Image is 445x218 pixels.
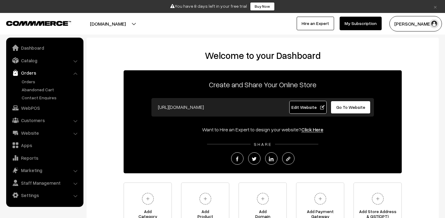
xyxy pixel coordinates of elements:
a: Customers [8,115,81,126]
a: Apps [8,140,81,151]
a: Go To Website [331,101,371,114]
img: plus.svg [254,190,271,207]
a: Buy Now [250,2,275,11]
img: plus.svg [312,190,329,207]
button: [PERSON_NAME] [389,16,442,31]
a: Reports [8,152,81,163]
a: Hire an Expert [297,17,334,30]
a: Contact Enquires [20,94,81,101]
img: plus.svg [197,190,214,207]
img: COMMMERCE [6,21,71,26]
a: My Subscription [340,17,382,30]
img: plus.svg [369,190,386,207]
a: Orders [8,67,81,78]
a: WebPOS [8,102,81,113]
div: Want to Hire an Expert to design your website? [124,126,402,133]
a: Staff Management [8,177,81,188]
button: [DOMAIN_NAME] [68,16,147,31]
a: Abandoned Cart [20,86,81,93]
a: × [431,3,439,10]
a: Orders [20,78,81,85]
img: plus.svg [139,190,156,207]
a: Dashboard [8,42,81,53]
a: Edit Website [289,101,327,114]
a: COMMMERCE [6,19,60,27]
h2: Welcome to your Dashboard [93,50,433,61]
div: You have 8 days left in your free trial [2,2,443,11]
span: Go To Website [336,105,365,110]
a: Settings [8,190,81,201]
a: Marketing [8,165,81,176]
a: Website [8,127,81,138]
span: SHARE [251,142,275,147]
span: Edit Website [291,105,324,110]
img: user [430,19,439,28]
a: Click Here [301,126,323,133]
p: Create and Share Your Online Store [124,79,402,90]
a: Catalog [8,55,81,66]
